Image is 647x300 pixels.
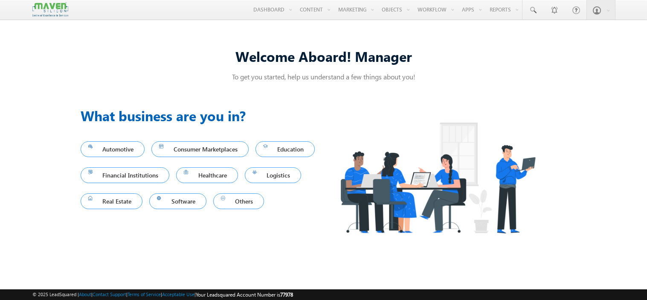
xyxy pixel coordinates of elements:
img: Industry.png [324,105,551,250]
span: Financial Institutions [88,169,162,181]
span: Real Estate [88,195,135,207]
a: Acceptable Use [162,291,194,297]
img: Custom Logo [32,2,68,17]
div: Welcome Aboard! Manager [81,47,567,65]
span: Education [263,143,308,155]
span: 77978 [280,291,293,298]
a: About [79,291,91,297]
span: Others [221,195,257,207]
a: Terms of Service [128,291,161,297]
span: © 2025 LeadSquared | | | | | [32,291,293,299]
span: Automotive [88,143,137,155]
span: Software [157,195,199,207]
a: Contact Support [93,291,126,297]
span: Your Leadsquared Account Number is [196,291,293,298]
span: Logistics [252,169,294,181]
h3: What business are you in? [81,105,324,126]
span: Consumer Marketplaces [159,143,241,155]
span: Healthcare [184,169,230,181]
p: To get you started, help us understand a few things about you! [81,72,567,81]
